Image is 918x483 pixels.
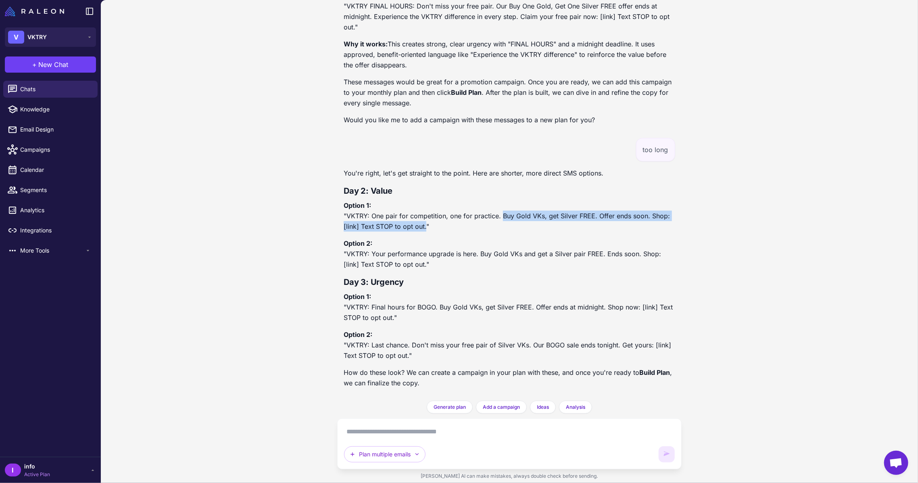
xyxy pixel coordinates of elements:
strong: Day 3: Urgency [344,277,404,287]
span: Campaigns [20,145,91,154]
span: Active Plan [24,471,50,478]
span: Knowledge [20,105,91,114]
button: Generate plan [427,401,473,414]
a: Campaigns [3,141,98,158]
span: Generate plan [434,404,466,411]
a: Knowledge [3,101,98,118]
span: Ideas [537,404,549,411]
img: Raleon Logo [5,6,64,16]
a: Calendar [3,161,98,178]
p: "VKTRY: Last chance. Don't miss your free pair of Silver VKs. Our BOGO sale ends tonight. Get you... [344,329,675,361]
strong: Why it works: [344,40,388,48]
a: Email Design [3,121,98,138]
p: This creates strong, clear urgency with "FINAL HOURS" and a midnight deadline. It uses approved, ... [344,39,675,70]
div: V [8,31,24,44]
a: Segments [3,182,98,199]
span: Calendar [20,165,91,174]
span: Analysis [566,404,585,411]
div: [PERSON_NAME] AI can make mistakes, always double check before sending. [337,469,682,483]
span: info [24,462,50,471]
p: Would you like me to add a campaign with these messages to a new plan for you? [344,115,675,125]
span: Segments [20,186,91,194]
div: too long [636,138,675,161]
p: "VKTRY: Your performance upgrade is here. Buy Gold VKs and get a Silver pair FREE. Ends soon. Sho... [344,238,675,270]
strong: Option 1: [344,201,371,209]
p: These messages would be great for a promotion campaign. Once you are ready, we can add this campa... [344,77,675,108]
strong: Build Plan [451,88,482,96]
span: Analytics [20,206,91,215]
button: VVKTRY [5,27,96,47]
button: +New Chat [5,56,96,73]
p: "VKTRY: One pair for competition, one for practice. Buy Gold VKs, get Silver FREE. Offer ends soo... [344,200,675,232]
span: + [33,60,37,69]
button: Add a campaign [476,401,527,414]
p: You're right, let's get straight to the point. Here are shorter, more direct SMS options. [344,168,675,178]
a: Analytics [3,202,98,219]
span: Chats [20,85,91,94]
span: Integrations [20,226,91,235]
strong: Day 2: Value [344,186,392,196]
a: Chats [3,81,98,98]
p: How do these look? We can create a campaign in your plan with these, and once you're ready to , w... [344,367,675,388]
span: New Chat [39,60,69,69]
strong: Option 1: [344,293,371,301]
a: Integrations [3,222,98,239]
a: Raleon Logo [5,6,67,16]
div: Open chat [884,451,908,475]
span: Email Design [20,125,91,134]
span: VKTRY [27,33,47,42]
button: Ideas [530,401,556,414]
div: I [5,464,21,477]
button: Plan multiple emails [344,446,426,462]
strong: Option 2: [344,239,372,247]
span: Add a campaign [483,404,520,411]
button: Analysis [559,401,592,414]
strong: Build Plan [639,368,670,376]
strong: Option 2: [344,330,372,339]
span: More Tools [20,246,85,255]
p: "VKTRY: Final hours for BOGO. Buy Gold VKs, get Silver FREE. Offer ends at midnight. Shop now: [l... [344,291,675,323]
